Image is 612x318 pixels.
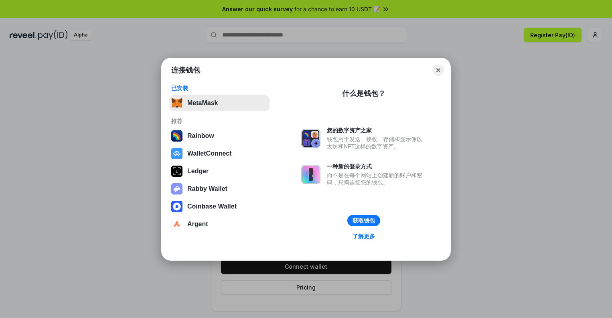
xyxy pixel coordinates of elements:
div: 而不是在每个网站上创建新的账户和密码，只需连接您的钱包。 [327,172,426,186]
button: 获取钱包 [347,215,380,226]
div: 了解更多 [353,233,375,240]
h1: 连接钱包 [171,65,200,75]
img: svg+xml,%3Csvg%20width%3D%2228%22%20height%3D%2228%22%20viewBox%3D%220%200%2028%2028%22%20fill%3D... [171,219,182,230]
img: svg+xml,%3Csvg%20xmlns%3D%22http%3A%2F%2Fwww.w3.org%2F2000%2Fsvg%22%20fill%3D%22none%22%20viewBox... [171,183,182,194]
button: WalletConnect [169,146,270,162]
button: Rabby Wallet [169,181,270,197]
img: svg+xml,%3Csvg%20width%3D%2228%22%20height%3D%2228%22%20viewBox%3D%220%200%2028%2028%22%20fill%3D... [171,148,182,159]
img: svg+xml,%3Csvg%20width%3D%2228%22%20height%3D%2228%22%20viewBox%3D%220%200%2028%2028%22%20fill%3D... [171,201,182,212]
button: Argent [169,216,270,232]
div: 获取钱包 [353,217,375,224]
div: WalletConnect [187,150,232,157]
button: Ledger [169,163,270,179]
div: Rabby Wallet [187,185,227,192]
img: svg+xml,%3Csvg%20xmlns%3D%22http%3A%2F%2Fwww.w3.org%2F2000%2Fsvg%22%20width%3D%2228%22%20height%3... [171,166,182,177]
div: Rainbow [187,132,214,140]
img: svg+xml,%3Csvg%20width%3D%22120%22%20height%3D%22120%22%20viewBox%3D%220%200%20120%20120%22%20fil... [171,130,182,142]
div: 推荐 [171,117,267,125]
div: Coinbase Wallet [187,203,237,210]
img: svg+xml,%3Csvg%20fill%3D%22none%22%20height%3D%2233%22%20viewBox%3D%220%200%2035%2033%22%20width%... [171,97,182,109]
button: Close [433,65,444,76]
div: 您的数字资产之家 [327,127,426,134]
div: 一种新的登录方式 [327,163,426,170]
div: MetaMask [187,99,218,107]
div: Argent [187,221,208,228]
a: 了解更多 [348,231,380,241]
div: 钱包用于发送、接收、存储和显示像以太坊和NFT这样的数字资产。 [327,136,426,150]
button: Rainbow [169,128,270,144]
button: MetaMask [169,95,270,111]
div: Ledger [187,168,209,175]
img: svg+xml,%3Csvg%20xmlns%3D%22http%3A%2F%2Fwww.w3.org%2F2000%2Fsvg%22%20fill%3D%22none%22%20viewBox... [301,129,320,148]
button: Coinbase Wallet [169,198,270,215]
div: 已安装 [171,85,267,92]
img: svg+xml,%3Csvg%20xmlns%3D%22http%3A%2F%2Fwww.w3.org%2F2000%2Fsvg%22%20fill%3D%22none%22%20viewBox... [301,165,320,184]
div: 什么是钱包？ [342,89,385,98]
